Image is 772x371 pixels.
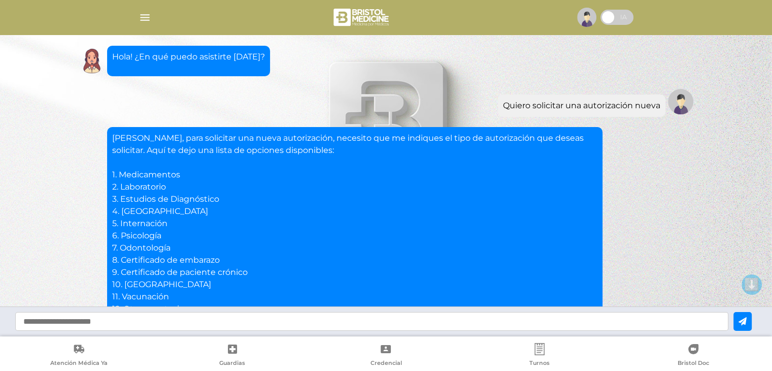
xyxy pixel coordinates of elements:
[332,5,392,29] img: bristol-medicine-blanco.png
[50,359,108,368] span: Atención Médica Ya
[219,359,245,368] span: Guardias
[577,8,596,27] img: profile-placeholder.svg
[668,89,693,114] img: Tu imagen
[139,11,151,24] img: Cober_menu-lines-white.svg
[370,359,401,368] span: Credencial
[79,48,105,74] img: Cober IA
[112,132,597,339] p: [PERSON_NAME], para solicitar una nueva autorización, necesito que me indiques el tipo de autoriz...
[503,100,660,112] div: Quiero solicitar una autorización nueva
[616,343,770,369] a: Bristol Doc
[463,343,617,369] a: Turnos
[309,343,463,369] a: Credencial
[112,51,265,63] p: Hola! ¿En qué puedo asistirte [DATE]?
[678,359,709,368] span: Bristol Doc
[156,343,310,369] a: Guardias
[529,359,550,368] span: Turnos
[2,343,156,369] a: Atención Médica Ya
[742,274,762,295] button: ⬇️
